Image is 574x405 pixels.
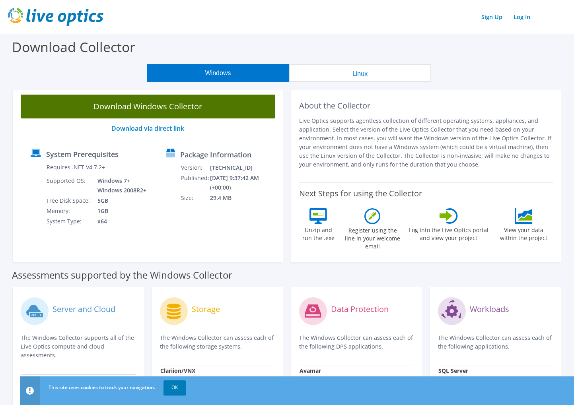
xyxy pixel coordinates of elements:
[91,196,148,206] td: 5GB
[438,333,553,351] p: The Windows Collector can assess each of the following applications.
[299,101,554,110] h2: About the Collector
[12,38,135,56] label: Download Collector
[495,224,552,242] label: View your data within the project
[181,163,210,173] td: Version:
[53,305,115,313] label: Server and Cloud
[210,193,280,203] td: 29.4 MB
[47,163,105,171] label: Requires .NET V4.7.2+
[46,216,91,227] td: System Type:
[181,173,210,193] td: Published:
[300,224,337,242] label: Unzip and run the .exe
[163,380,186,395] a: OK
[49,384,155,391] span: This site uses cookies to track your navigation.
[160,367,195,374] strong: Clariion/VNX
[438,367,468,374] strong: SQL Server
[8,8,103,26] img: live_optics_svg.svg
[46,176,91,196] td: Supported OS:
[299,116,554,169] p: Live Optics supports agentless collection of different operating systems, appliances, and applica...
[21,376,58,383] strong: Optical Prime
[91,206,148,216] td: 1GB
[210,173,280,193] td: [DATE] 9:37:42 AM (+00:00)
[343,224,403,250] label: Register using the line in your welcome email
[299,333,414,351] p: The Windows Collector can assess each of the following DPS applications.
[289,64,431,82] button: Linux
[46,206,91,216] td: Memory:
[210,163,280,173] td: [TECHNICAL_ID]
[21,95,275,118] a: Download Windows Collector
[331,305,389,313] label: Data Protection
[510,11,534,23] a: Log In
[192,305,220,313] label: Storage
[180,151,251,159] label: Package Information
[111,124,184,133] a: Download via direct link
[91,176,148,196] td: Windows 7+ Windows 2008R2+
[470,305,509,313] label: Workloads
[21,333,136,360] p: The Windows Collector supports all of the Live Optics compute and cloud assessments.
[300,367,321,374] strong: Avamar
[160,333,275,351] p: The Windows Collector can assess each of the following storage systems.
[181,193,210,203] td: Size:
[46,196,91,206] td: Free Disk Space:
[409,224,489,242] label: Log into the Live Optics portal and view your project
[477,11,506,23] a: Sign Up
[299,189,422,198] label: Next Steps for using the Collector
[147,64,289,82] button: Windows
[91,216,148,227] td: x64
[12,271,232,279] label: Assessments supported by the Windows Collector
[46,150,119,158] label: System Prerequisites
